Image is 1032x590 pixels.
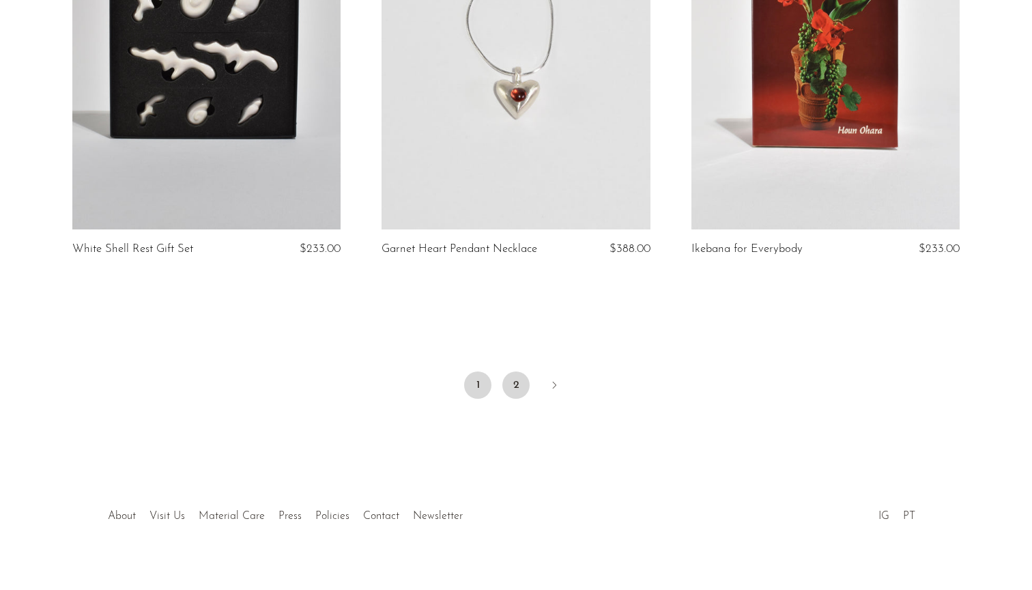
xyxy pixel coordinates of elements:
[278,511,302,522] a: Press
[108,511,136,522] a: About
[300,243,341,255] span: $233.00
[72,243,193,255] a: White Shell Rest Gift Set
[315,511,349,522] a: Policies
[199,511,265,522] a: Material Care
[903,511,915,522] a: PT
[382,243,537,255] a: Garnet Heart Pendant Necklace
[872,500,922,526] ul: Social Medias
[610,243,650,255] span: $388.00
[919,243,960,255] span: $233.00
[101,500,470,526] ul: Quick links
[363,511,399,522] a: Contact
[502,371,530,399] a: 2
[878,511,889,522] a: IG
[541,371,568,402] a: Next
[691,243,803,255] a: Ikebana for Everybody
[149,511,185,522] a: Visit Us
[464,371,491,399] span: 1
